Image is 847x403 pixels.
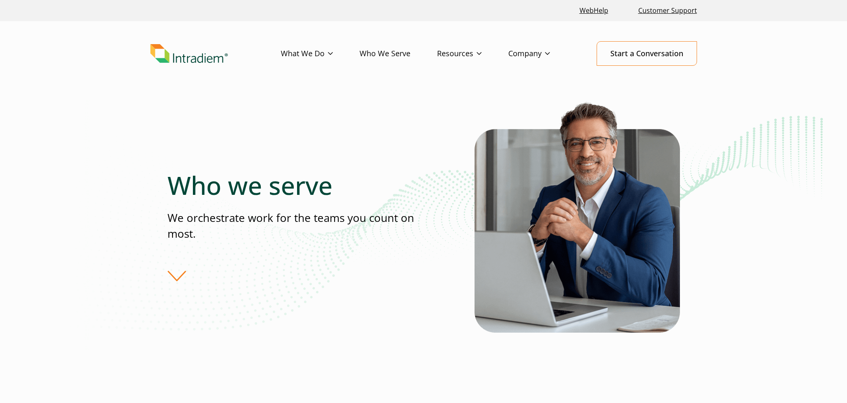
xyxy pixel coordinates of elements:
[635,2,700,20] a: Customer Support
[508,42,577,66] a: Company
[167,170,423,200] h1: Who we serve
[576,2,612,20] a: Link opens in a new window
[281,42,360,66] a: What We Do
[597,41,697,66] a: Start a Conversation
[150,44,281,63] a: Link to homepage of Intradiem
[437,42,508,66] a: Resources
[167,210,423,241] p: We orchestrate work for the teams you count on most.
[360,42,437,66] a: Who We Serve
[475,99,680,333] img: Who Intradiem Serves
[150,44,228,63] img: Intradiem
